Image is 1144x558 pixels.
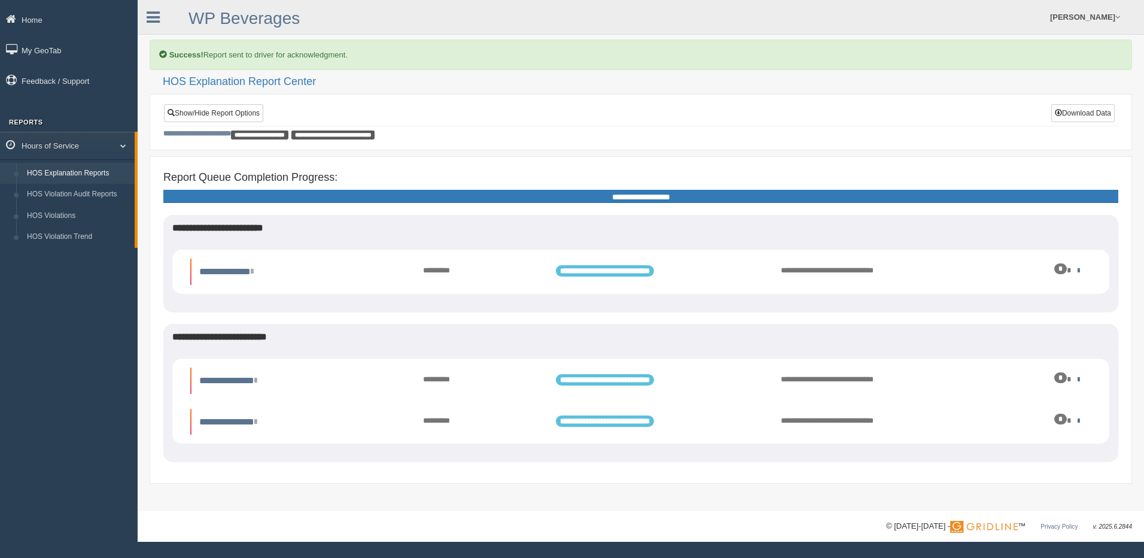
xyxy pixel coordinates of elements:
[1093,523,1132,530] span: v. 2025.6.2844
[188,9,300,28] a: WP Beverages
[190,368,1091,394] li: Expand
[163,76,1132,88] h2: HOS Explanation Report Center
[164,104,263,122] a: Show/Hide Report Options
[22,163,135,184] a: HOS Explanation Reports
[190,409,1091,435] li: Expand
[1051,104,1115,122] button: Download Data
[150,40,1132,70] div: Report sent to driver for acknowledgment.
[163,172,1118,184] h4: Report Queue Completion Progress:
[190,259,1091,285] li: Expand
[169,50,203,59] b: Success!
[22,205,135,227] a: HOS Violations
[950,521,1018,533] img: Gridline
[22,184,135,205] a: HOS Violation Audit Reports
[22,226,135,248] a: HOS Violation Trend
[1040,523,1078,530] a: Privacy Policy
[886,520,1132,533] div: © [DATE]-[DATE] - ™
